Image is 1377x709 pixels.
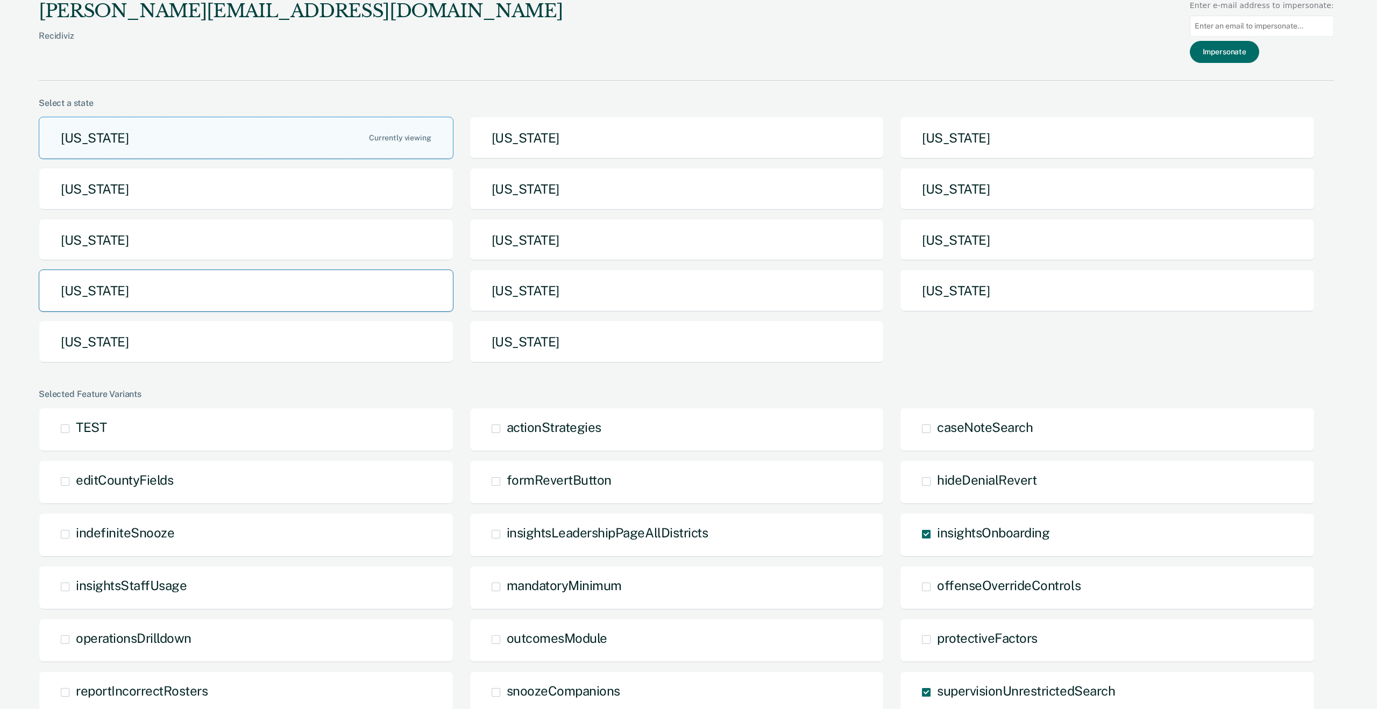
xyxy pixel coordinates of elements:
button: [US_STATE] [39,270,453,312]
button: [US_STATE] [470,270,884,312]
button: [US_STATE] [470,117,884,159]
span: caseNoteSearch [937,420,1033,435]
span: reportIncorrectRosters [76,683,208,698]
span: mandatoryMinimum [507,578,622,593]
span: insightsStaffUsage [76,578,187,593]
button: [US_STATE] [900,117,1315,159]
span: insightsLeadershipPageAllDistricts [507,525,708,540]
span: hideDenialRevert [937,472,1037,487]
span: editCountyFields [76,472,173,487]
input: Enter an email to impersonate... [1190,16,1334,37]
button: [US_STATE] [900,270,1315,312]
span: snoozeCompanions [507,683,620,698]
button: Impersonate [1190,41,1259,63]
div: Selected Feature Variants [39,389,1334,399]
span: TEST [76,420,107,435]
span: actionStrategies [507,420,601,435]
button: [US_STATE] [39,321,453,363]
div: Select a state [39,98,1334,108]
button: [US_STATE] [39,117,453,159]
span: indefiniteSnooze [76,525,174,540]
button: [US_STATE] [900,168,1315,210]
button: [US_STATE] [470,168,884,210]
span: outcomesModule [507,630,607,646]
span: offenseOverrideControls [937,578,1081,593]
span: protectiveFactors [937,630,1038,646]
span: supervisionUnrestrictedSearch [937,683,1115,698]
span: insightsOnboarding [937,525,1049,540]
button: [US_STATE] [470,321,884,363]
div: Recidiviz [39,31,563,58]
button: [US_STATE] [39,168,453,210]
span: operationsDrilldown [76,630,191,646]
button: [US_STATE] [39,219,453,261]
button: [US_STATE] [470,219,884,261]
button: [US_STATE] [900,219,1315,261]
span: formRevertButton [507,472,612,487]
